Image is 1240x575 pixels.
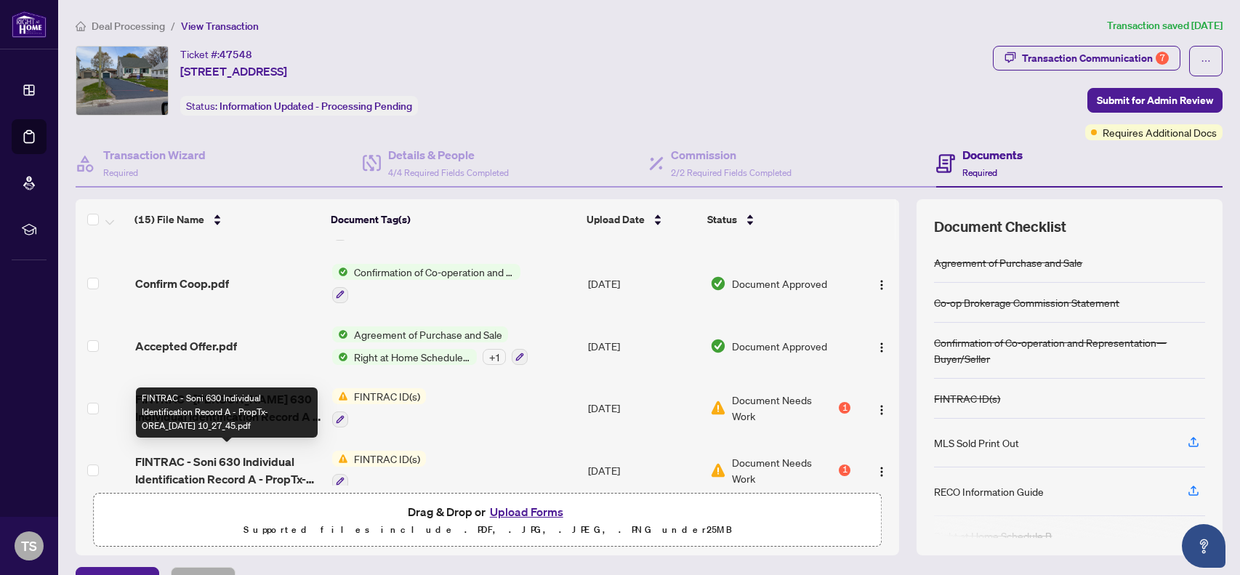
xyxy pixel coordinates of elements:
article: Transaction saved [DATE] [1107,17,1223,34]
img: Document Status [710,276,726,291]
li: / [171,17,175,34]
h4: Transaction Wizard [103,146,206,164]
th: Status [701,199,853,240]
img: tab_domain_overview_orange.svg [39,84,51,96]
span: Required [103,167,138,178]
img: IMG-E12247392_1.jpg [76,47,168,115]
img: Status Icon [332,349,348,365]
span: FINTRAC - Soni 630 Individual Identification Record A - PropTx-OREA_[DATE] 10_27_45.pdf [135,453,321,488]
img: Document Status [710,400,726,416]
button: Logo [870,272,893,295]
span: Confirmation of Co-operation and Representation—Buyer/Seller [348,264,520,280]
span: Document Needs Work [732,392,837,424]
span: 4/4 Required Fields Completed [388,167,509,178]
div: Status: [180,96,418,116]
button: Open asap [1182,524,1225,568]
th: Document Tag(s) [325,199,580,240]
span: Submit for Admin Review [1097,89,1213,112]
button: Transaction Communication7 [993,46,1180,71]
span: Required [962,167,997,178]
div: Agreement of Purchase and Sale [934,254,1082,270]
th: (15) File Name [129,199,325,240]
img: Document Status [710,462,726,478]
img: Status Icon [332,326,348,342]
button: Upload Forms [486,502,568,521]
h4: Documents [962,146,1023,164]
span: (15) File Name [134,212,204,228]
img: Status Icon [332,451,348,467]
img: Logo [876,279,887,291]
img: Logo [876,342,887,353]
div: FINTRAC - Soni 630 Individual Identification Record A - PropTx-OREA_[DATE] 10_27_45.pdf [136,387,318,438]
td: [DATE] [582,315,704,377]
span: home [76,21,86,31]
div: 7 [1156,52,1169,65]
span: ellipsis [1201,56,1211,66]
span: [STREET_ADDRESS] [180,63,287,80]
button: Status IconAgreement of Purchase and SaleStatus IconRight at Home Schedule B+1 [332,326,528,366]
h4: Commission [671,146,792,164]
img: Logo [876,404,887,416]
div: RECO Information Guide [934,483,1044,499]
img: logo_orange.svg [23,23,35,35]
div: Transaction Communication [1022,47,1169,70]
span: View Transaction [181,20,259,33]
button: Logo [870,396,893,419]
span: Document Approved [732,276,827,291]
span: Document Approved [732,338,827,354]
div: 1 [839,465,850,476]
div: FINTRAC ID(s) [934,390,1000,406]
span: Status [707,212,737,228]
span: 2/2 Required Fields Completed [671,167,792,178]
img: Logo [876,466,887,478]
span: Drag & Drop orUpload FormsSupported files include .PDF, .JPG, .JPEG, .PNG under25MB [94,494,881,547]
span: Agreement of Purchase and Sale [348,326,508,342]
button: Submit for Admin Review [1087,88,1223,113]
img: Document Status [710,338,726,354]
span: 47548 [220,48,252,61]
button: Status IconFINTRAC ID(s) [332,388,426,427]
td: [DATE] [582,377,704,439]
div: MLS Sold Print Out [934,435,1019,451]
td: [DATE] [582,252,704,315]
button: Status IconConfirmation of Co-operation and Representation—Buyer/Seller [332,264,520,303]
div: + 1 [483,349,506,365]
div: 1 [839,402,850,414]
div: Co-op Brokerage Commission Statement [934,294,1119,310]
span: TS [21,536,37,556]
span: FINTRAC ID(s) [348,451,426,467]
div: Domain: [PERSON_NAME][DOMAIN_NAME] [38,38,241,49]
span: Information Updated - Processing Pending [220,100,412,113]
img: tab_keywords_by_traffic_grey.svg [145,84,156,96]
img: Status Icon [332,264,348,280]
button: Status IconFINTRAC ID(s) [332,451,426,490]
span: FINTRAC ID(s) [348,388,426,404]
span: Accepted Offer.pdf [135,337,237,355]
button: Logo [870,459,893,482]
td: [DATE] [582,439,704,502]
span: Requires Additional Docs [1103,124,1217,140]
span: Document Checklist [934,217,1066,237]
img: logo [12,11,47,38]
img: website_grey.svg [23,38,35,49]
th: Upload Date [581,199,702,240]
div: Confirmation of Co-operation and Representation—Buyer/Seller [934,334,1205,366]
span: Drag & Drop or [408,502,568,521]
div: Keywords by Traffic [161,86,245,95]
div: Domain Overview [55,86,130,95]
span: Document Needs Work [732,454,837,486]
span: Right at Home Schedule B [348,349,477,365]
span: Deal Processing [92,20,165,33]
button: Logo [870,334,893,358]
p: Supported files include .PDF, .JPG, .JPEG, .PNG under 25 MB [102,521,872,539]
div: Ticket #: [180,46,252,63]
span: Confirm Coop.pdf [135,275,229,292]
div: v 4.0.25 [41,23,71,35]
h4: Details & People [388,146,509,164]
img: Status Icon [332,388,348,404]
span: FINTRAC - [PERSON_NAME] 630 Individual Identification Record A - PropTx-OREA_[DATE] 11_01_26.pdf [135,390,321,425]
span: Upload Date [587,212,645,228]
